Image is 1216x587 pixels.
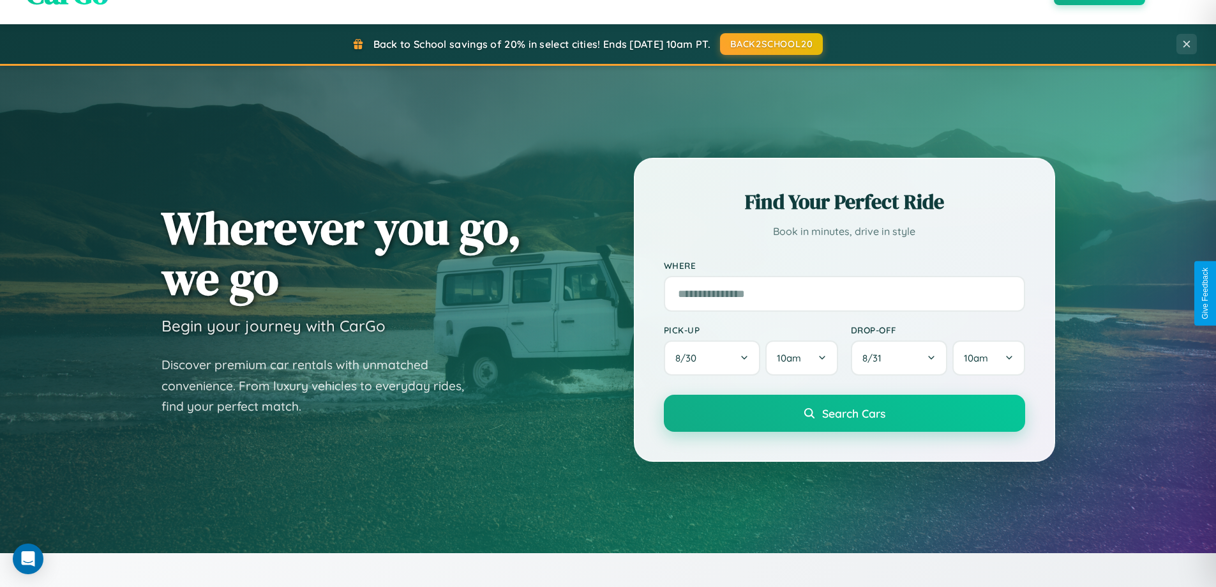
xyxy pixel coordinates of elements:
p: Discover premium car rentals with unmatched convenience. From luxury vehicles to everyday rides, ... [161,354,481,417]
span: Search Cars [822,406,885,420]
label: Pick-up [664,324,838,335]
label: Where [664,260,1025,271]
div: Give Feedback [1201,268,1210,319]
button: 8/30 [664,340,761,376]
div: Open Intercom Messenger [13,544,43,574]
button: BACK2SCHOOL20 [720,33,823,55]
h3: Begin your journey with CarGo [161,316,386,335]
label: Drop-off [851,324,1025,335]
span: 10am [777,352,801,364]
span: 8 / 30 [675,352,703,364]
span: 8 / 31 [862,352,888,364]
h2: Find Your Perfect Ride [664,188,1025,216]
p: Book in minutes, drive in style [664,222,1025,241]
span: Back to School savings of 20% in select cities! Ends [DATE] 10am PT. [373,38,710,50]
span: 10am [964,352,988,364]
h1: Wherever you go, we go [161,202,522,303]
button: 8/31 [851,340,948,376]
button: 10am [765,340,837,376]
button: Search Cars [664,395,1025,432]
button: 10am [952,340,1025,376]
